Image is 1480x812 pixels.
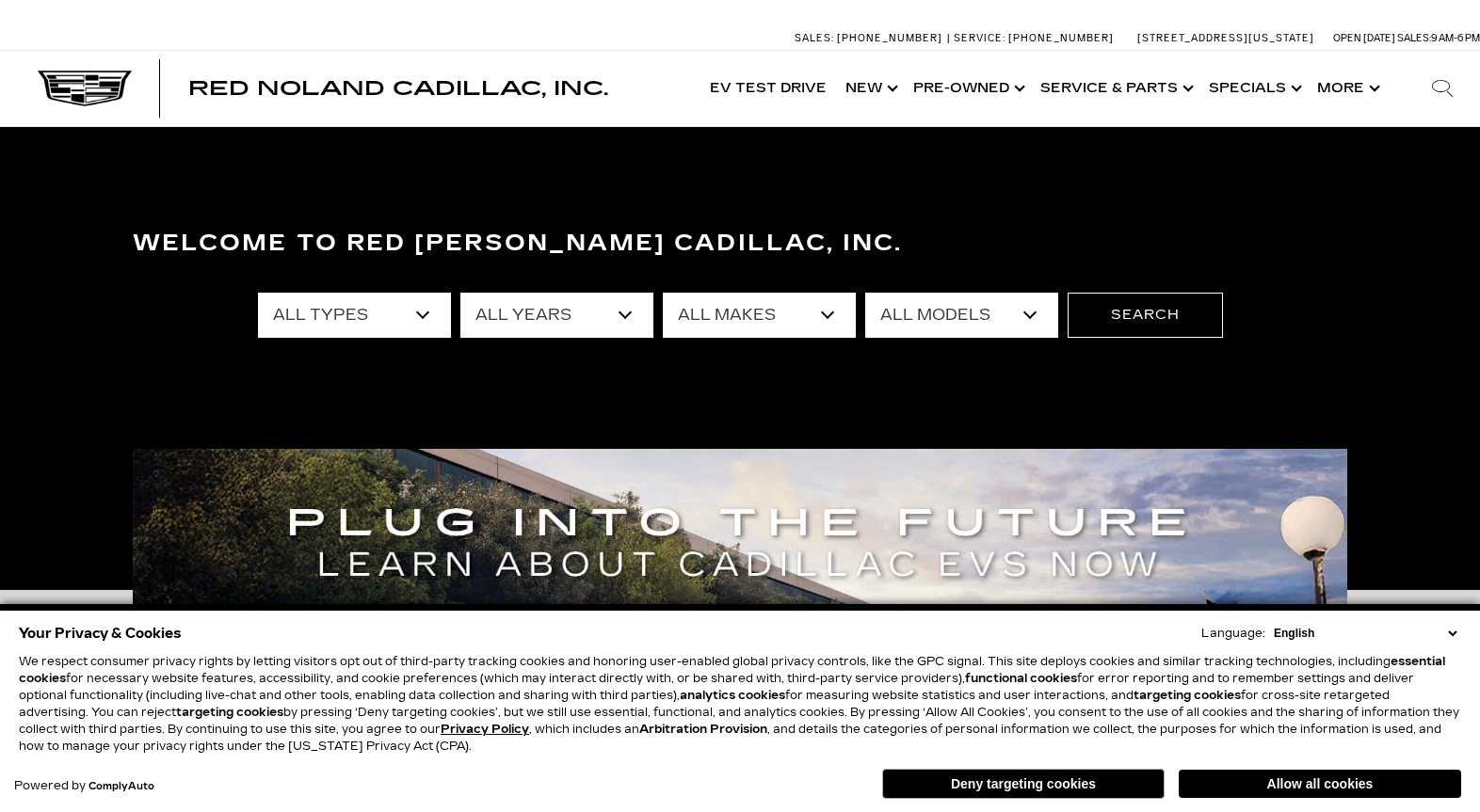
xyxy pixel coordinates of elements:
strong: targeting cookies [176,706,283,719]
a: EV Test Drive [700,51,836,126]
h3: Welcome to Red [PERSON_NAME] Cadillac, Inc. [133,225,1347,263]
select: Language Select [1269,625,1461,642]
button: Search [1068,293,1223,338]
span: Service: [954,32,1005,44]
a: ComplyAuto [88,781,154,792]
div: Powered by [14,780,154,792]
strong: targeting cookies [1134,689,1241,702]
span: [PHONE_NUMBER] [1008,32,1114,44]
a: Service & Parts [1031,51,1199,126]
a: Pre-Owned [904,51,1031,126]
select: Filter by type [258,293,451,338]
a: New [836,51,904,126]
a: Sales: [PHONE_NUMBER] [795,33,947,43]
span: Red Noland Cadillac, Inc. [188,77,608,100]
span: 9 AM-6 PM [1431,32,1480,44]
button: More [1308,51,1386,126]
button: Deny targeting cookies [882,769,1165,799]
strong: functional cookies [965,672,1077,685]
img: Cadillac Dark Logo with Cadillac White Text [38,71,132,106]
select: Filter by year [460,293,653,338]
span: Open [DATE] [1333,32,1395,44]
a: Specials [1199,51,1308,126]
a: Service: [PHONE_NUMBER] [947,33,1118,43]
div: Language: [1201,628,1265,639]
p: We respect consumer privacy rights by letting visitors opt out of third-party tracking cookies an... [19,653,1461,755]
select: Filter by make [663,293,856,338]
span: Your Privacy & Cookies [19,620,182,646]
a: Privacy Policy [441,723,529,736]
a: [STREET_ADDRESS][US_STATE] [1137,32,1314,44]
a: Red Noland Cadillac, Inc. [188,79,608,98]
button: Allow all cookies [1179,770,1461,798]
span: Sales: [1397,32,1431,44]
span: Sales: [795,32,834,44]
strong: analytics cookies [680,689,785,702]
strong: Arbitration Provision [639,723,767,736]
select: Filter by model [865,293,1058,338]
span: [PHONE_NUMBER] [837,32,942,44]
